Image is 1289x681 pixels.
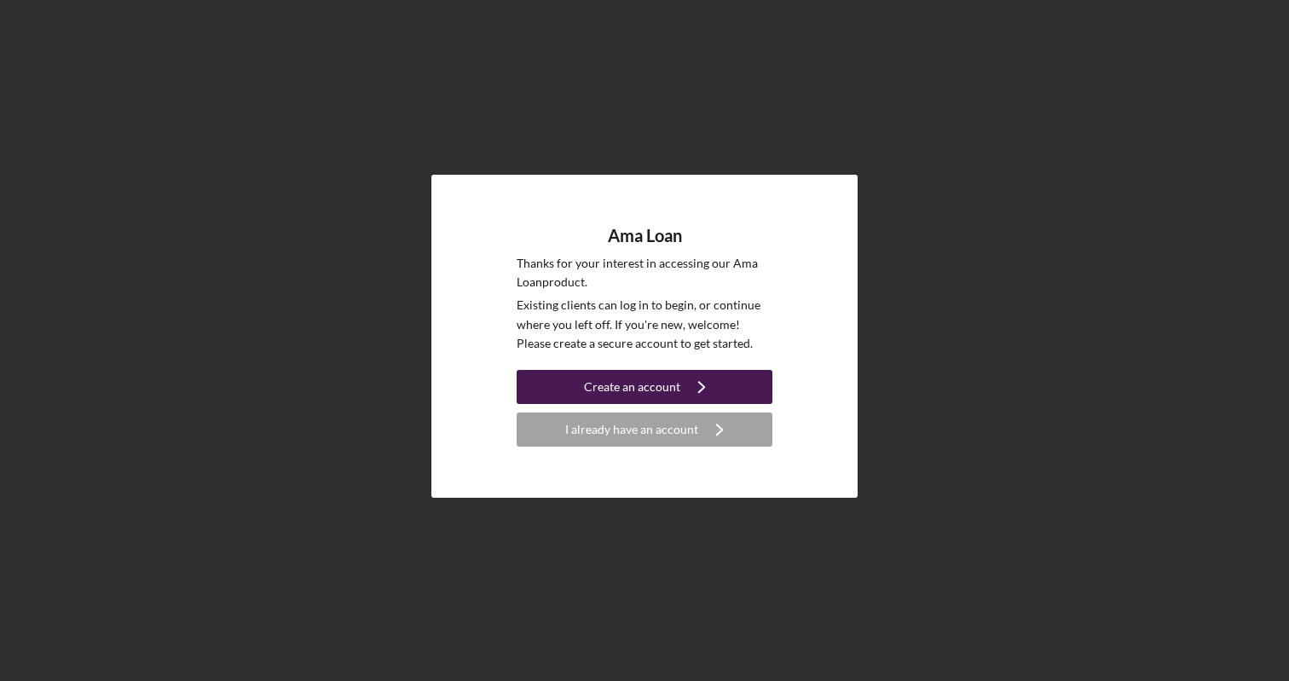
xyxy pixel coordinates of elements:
div: Create an account [584,370,680,404]
h4: Ama Loan [608,226,682,245]
p: Existing clients can log in to begin, or continue where you left off. If you're new, welcome! Ple... [517,296,772,353]
a: Create an account [517,370,772,408]
div: I already have an account [565,413,698,447]
p: Thanks for your interest in accessing our Ama Loan product. [517,254,772,292]
button: Create an account [517,370,772,404]
button: I already have an account [517,413,772,447]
